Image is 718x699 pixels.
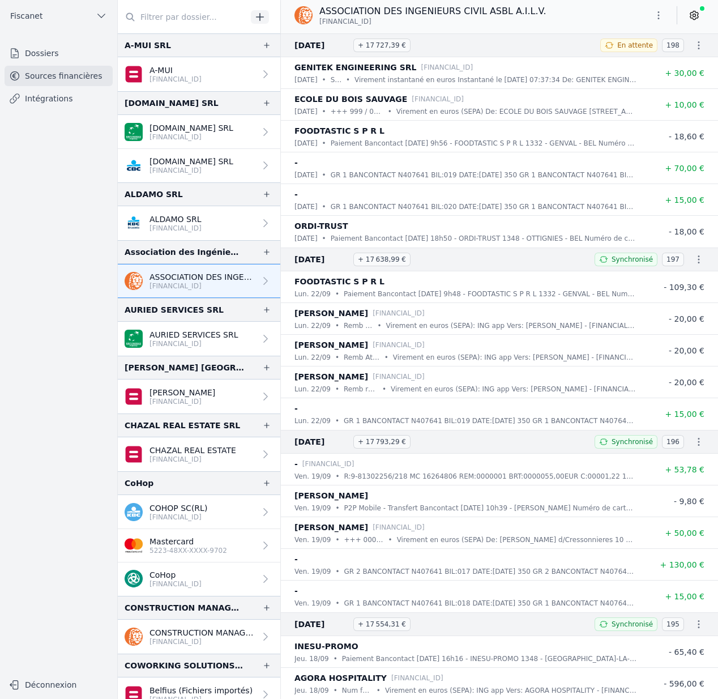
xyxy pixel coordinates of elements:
[388,534,392,545] div: •
[294,502,331,514] p: ven. 19/09
[344,383,378,395] p: Remb retrouvailles 11/9
[294,219,348,233] p: ORDI-TRUST
[149,156,233,167] p: [DOMAIN_NAME] SRL
[344,415,636,427] p: GR 1 BANCONTACT N407641 BIL:019 DATE:[DATE] 350 GR 1 BANCONTACT N407641 BIL:019 DATE:[DATE] 35010...
[335,566,339,577] div: •
[294,534,331,545] p: ven. 19/09
[149,387,215,398] p: [PERSON_NAME]
[294,566,331,577] p: ven. 19/09
[660,560,704,569] span: + 130,00 €
[319,5,546,18] p: ASSOCIATION DES INGENIEURS CIVIL ASBL A.I.L.V.
[294,521,368,534] p: [PERSON_NAME]
[125,156,143,174] img: CBC_CREGBEBB.png
[391,383,636,395] p: Virement en euros (SEPA): ING app Vers: [PERSON_NAME] - [FINANCIAL_ID] Communication: Remb retrou...
[149,224,202,233] p: [FINANCIAL_ID]
[294,402,298,415] p: -
[294,39,349,52] span: [DATE]
[377,685,381,696] div: •
[353,435,411,449] span: + 17 793,29 €
[391,672,443,684] p: [FINANCIAL_ID]
[344,352,380,363] p: Remb Atelier deux Tonnes
[662,435,684,449] span: 196
[149,133,233,142] p: [FINANCIAL_ID]
[385,685,636,696] p: Virement en euros (SEPA): ING app Vers: AGORA HOSPITALITY - [FINANCIAL_ID] Communication: Num fac...
[294,415,331,427] p: lun. 22/09
[149,122,233,134] p: [DOMAIN_NAME] SRL
[397,534,636,545] p: Virement en euros (SEPA) De: [PERSON_NAME] d/Cressonnieres 10 A000 CHAUMONT-GISTOUX 1325 [GEOGRAP...
[373,308,425,319] p: [FINANCIAL_ID]
[669,378,704,387] span: - 20,00 €
[612,255,653,264] span: Synchronisé
[665,69,704,78] span: + 30,00 €
[149,513,207,522] p: [FINANCIAL_ID]
[331,74,341,86] p: SO32825
[149,214,202,225] p: ALDAMO SRL
[149,627,255,638] p: CONSTRUCTION MANAGEMENT & WOODEN BUILDINGS SRL
[125,387,143,406] img: belfius-1.png
[322,201,326,212] div: •
[294,338,368,352] p: [PERSON_NAME]
[118,495,280,529] a: COHOP SC(RL) [FINANCIAL_ID]
[669,132,704,141] span: - 18,60 €
[149,339,238,348] p: [FINANCIAL_ID]
[125,245,244,259] div: Association des Ingénieurs Civils Sortis de l'Université [DEMOGRAPHIC_DATA] de Louvain-Vereniging...
[125,39,171,52] div: A-MUI SRL
[373,522,425,533] p: [FINANCIAL_ID]
[294,471,331,482] p: ven. 19/09
[617,41,653,50] span: En attente
[319,17,371,26] span: [FINANCIAL_ID]
[125,187,183,201] div: ALDAMO SRL
[664,679,704,688] span: - 596,00 €
[149,536,227,547] p: Mastercard
[294,552,298,566] p: -
[149,65,202,76] p: A-MUI
[335,352,339,363] div: •
[149,329,238,340] p: AURIED SERVICES SRL
[5,7,113,25] button: Fiscanet
[353,617,411,631] span: + 17 554,31 €
[294,653,329,664] p: jeu. 18/09
[125,659,244,672] div: COWORKING SOLUTIONS SRL
[125,628,143,646] img: ing.png
[396,106,636,117] p: Virement en euros (SEPA) De: ECOLE DU BOIS SAUVAGE [STREET_ADDRESS] IBAN: [FINANCIAL_ID] Communic...
[322,138,326,149] div: •
[346,74,350,86] div: •
[149,685,253,696] p: Belfius (Fichiers importés)
[125,303,224,317] div: AURIED SERVICES SRL
[294,201,318,212] p: [DATE]
[335,288,339,300] div: •
[294,584,298,598] p: -
[294,138,318,149] p: [DATE]
[612,437,653,446] span: Synchronisé
[373,339,425,351] p: [FINANCIAL_ID]
[125,361,244,374] div: [PERSON_NAME] [GEOGRAPHIC_DATA] SRL
[354,74,636,86] p: Virement instantané en euros Instantané le [DATE] 07:37:34 De: GENITEK ENGINEERING [GEOGRAPHIC_DA...
[125,476,153,490] div: CoHop
[118,115,280,149] a: [DOMAIN_NAME] SRL [FINANCIAL_ID]
[125,123,143,141] img: BNP_BE_BUSINESS_GEBABEBB.png
[335,598,339,609] div: •
[294,288,331,300] p: lun. 22/09
[294,685,329,696] p: jeu. 18/09
[294,617,349,631] span: [DATE]
[125,445,143,463] img: belfius.png
[335,320,339,331] div: •
[674,497,704,506] span: - 9,80 €
[125,419,240,432] div: CHAZAL REAL ESTATE SRL
[353,39,411,52] span: + 17 727,39 €
[331,138,636,149] p: Paiement Bancontact [DATE] 9h56 - FOODTASTIC S P R L 1332 - GENVAL - BEL Numéro de carte 5244 35X...
[294,306,368,320] p: [PERSON_NAME]
[662,253,684,266] span: 197
[294,92,407,106] p: ECOLE DU BOIS SAUVAGE
[294,169,318,181] p: [DATE]
[294,320,331,331] p: lun. 22/09
[149,445,236,456] p: CHAZAL REAL ESTATE
[125,601,244,615] div: CONSTRUCTION MANAGEMENT & WOODEN BUILDINGS SRL
[335,534,339,545] div: •
[294,457,298,471] p: -
[344,534,384,545] p: +++ 000 / 0086 / 44215 +++
[331,169,636,181] p: GR 1 BANCONTACT N407641 BIL:019 DATE:[DATE] 350 GR 1 BANCONTACT N407641 BIL:019 DATE:[DATE] 35010...
[125,570,143,588] img: triodosbank.png
[664,283,704,292] span: - 109,30 €
[665,164,704,173] span: + 70,00 €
